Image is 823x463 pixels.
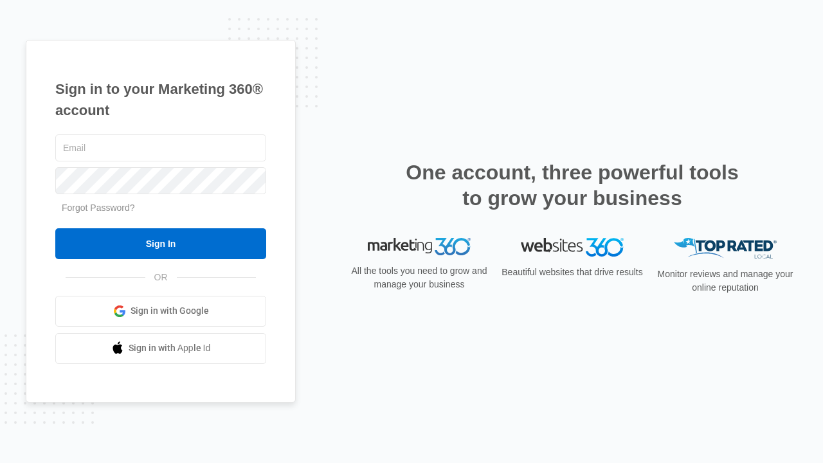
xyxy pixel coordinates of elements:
[55,228,266,259] input: Sign In
[674,238,777,259] img: Top Rated Local
[55,134,266,161] input: Email
[62,203,135,213] a: Forgot Password?
[500,266,644,279] p: Beautiful websites that drive results
[55,333,266,364] a: Sign in with Apple Id
[368,238,471,256] img: Marketing 360
[55,296,266,327] a: Sign in with Google
[402,159,743,211] h2: One account, three powerful tools to grow your business
[145,271,177,284] span: OR
[129,341,211,355] span: Sign in with Apple Id
[131,304,209,318] span: Sign in with Google
[653,268,797,295] p: Monitor reviews and manage your online reputation
[521,238,624,257] img: Websites 360
[55,78,266,121] h1: Sign in to your Marketing 360® account
[347,264,491,291] p: All the tools you need to grow and manage your business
